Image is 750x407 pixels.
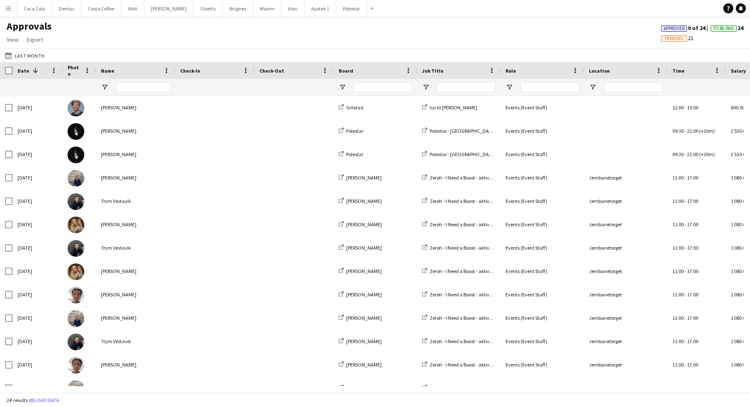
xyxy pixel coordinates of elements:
div: Events (Event Staff) [501,377,584,399]
span: 11:00 [672,338,684,344]
a: Zeroh - I Need a Boost - aktivering [422,315,500,321]
span: 12:00 [672,104,684,111]
a: Polestar - [GEOGRAPHIC_DATA] [422,151,496,157]
span: 17:00 [687,221,698,228]
span: - [685,104,686,111]
span: - [685,291,686,298]
button: Ringnes [223,0,253,17]
div: [PERSON_NAME] [96,377,175,399]
span: Zeroh - I Need a Boost - aktivering [430,221,500,228]
span: Zeroh - I Need a Boost - aktivering [430,174,500,181]
span: To Be Paid [713,26,734,31]
div: Jernbanetorget [584,283,667,306]
button: Open Filter Menu [101,83,108,91]
span: Date [18,68,29,74]
img: Noah Mossige [68,287,84,303]
div: [PERSON_NAME] [96,353,175,376]
span: Polestar [346,151,363,157]
button: Dentsu [52,0,81,17]
button: Costa Coffee [81,0,121,17]
div: [DATE] [13,330,63,353]
a: Zeroh - I Need a Boost - aktivering [422,174,500,181]
a: Polestar - [GEOGRAPHIC_DATA] [422,128,496,134]
a: [PERSON_NAME] [339,268,382,274]
span: Zeroh - I Need a Boost - aktivering [430,385,500,391]
button: Reload data [28,396,61,405]
div: [DATE] [13,260,63,283]
button: Coca Cola [17,0,52,17]
span: 21 [661,34,694,42]
span: - [685,221,686,228]
button: Open Filter Menu [339,83,346,91]
button: Apotek 1 [305,0,336,17]
span: 11:00 [672,198,684,204]
div: Events (Event Staff) [501,119,584,142]
span: Polestar - [GEOGRAPHIC_DATA] [430,151,496,157]
div: [PERSON_NAME] [96,119,175,142]
span: Salary [731,68,746,74]
button: Last Month [3,51,46,61]
button: Open Filter Menu [422,83,430,91]
img: Trym Vestavik [68,334,84,350]
a: View [3,34,22,45]
span: Polestar [346,128,363,134]
span: Approved [664,26,685,31]
span: [PERSON_NAME] [346,174,382,181]
div: [PERSON_NAME] [96,213,175,236]
div: [DATE] [13,213,63,236]
span: (+30m) [699,128,715,134]
span: [PERSON_NAME] [346,361,382,368]
img: Sebastian Rist [68,170,84,187]
a: [PERSON_NAME] [339,245,382,251]
div: [DATE] [13,143,63,166]
div: Events (Event Staff) [501,166,584,189]
span: [PERSON_NAME] [346,221,382,228]
span: - [685,174,686,181]
span: Polestar - [GEOGRAPHIC_DATA] [430,128,496,134]
div: Trym Vestavik [96,330,175,353]
div: Trym Vestavik [96,236,175,259]
span: Job Title [422,68,443,74]
span: Export [27,36,43,43]
span: - [685,198,686,204]
span: [PERSON_NAME] [346,268,382,274]
span: - [685,268,686,274]
a: [PERSON_NAME] [339,361,382,368]
span: 11:00 [672,174,684,181]
div: Trym Vestavik [96,190,175,212]
a: Grilstad [339,104,363,111]
div: [DATE] [13,283,63,306]
button: Polestar [336,0,367,17]
div: [DATE] [13,166,63,189]
a: [PERSON_NAME] [339,291,382,298]
img: Sebastian Rist [68,310,84,327]
span: Zeroh - I Need a Boost - aktivering [430,245,500,251]
div: Jernbanetorget [584,236,667,259]
a: [PERSON_NAME] [339,221,382,228]
div: Jernbanetorget [584,330,667,353]
a: [PERSON_NAME] [339,385,382,391]
span: 21:00 [687,151,698,157]
div: Events (Event Staff) [501,96,584,119]
span: Location [589,68,610,74]
div: [PERSON_NAME] [96,96,175,119]
input: Board Filter Input [354,82,412,92]
img: Noah Mossige [68,357,84,374]
input: Name Filter Input [116,82,170,92]
span: [PERSON_NAME] [346,245,382,251]
div: [PERSON_NAME] [96,143,175,166]
span: 11:00 [672,361,684,368]
a: Zeroh - I Need a Boost - aktivering [422,268,500,274]
div: Events (Event Staff) [501,330,584,353]
span: Name [101,68,114,74]
div: [DATE] [13,306,63,329]
span: 17:00 [687,198,698,204]
span: Check-In [180,68,200,74]
span: 24 [711,24,743,32]
span: [PERSON_NAME] [346,385,382,391]
span: Grilstad [346,104,363,111]
button: Open Filter Menu [589,83,596,91]
a: [PERSON_NAME] [339,198,382,204]
span: 17:00 [687,361,698,368]
span: Board [339,68,353,74]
